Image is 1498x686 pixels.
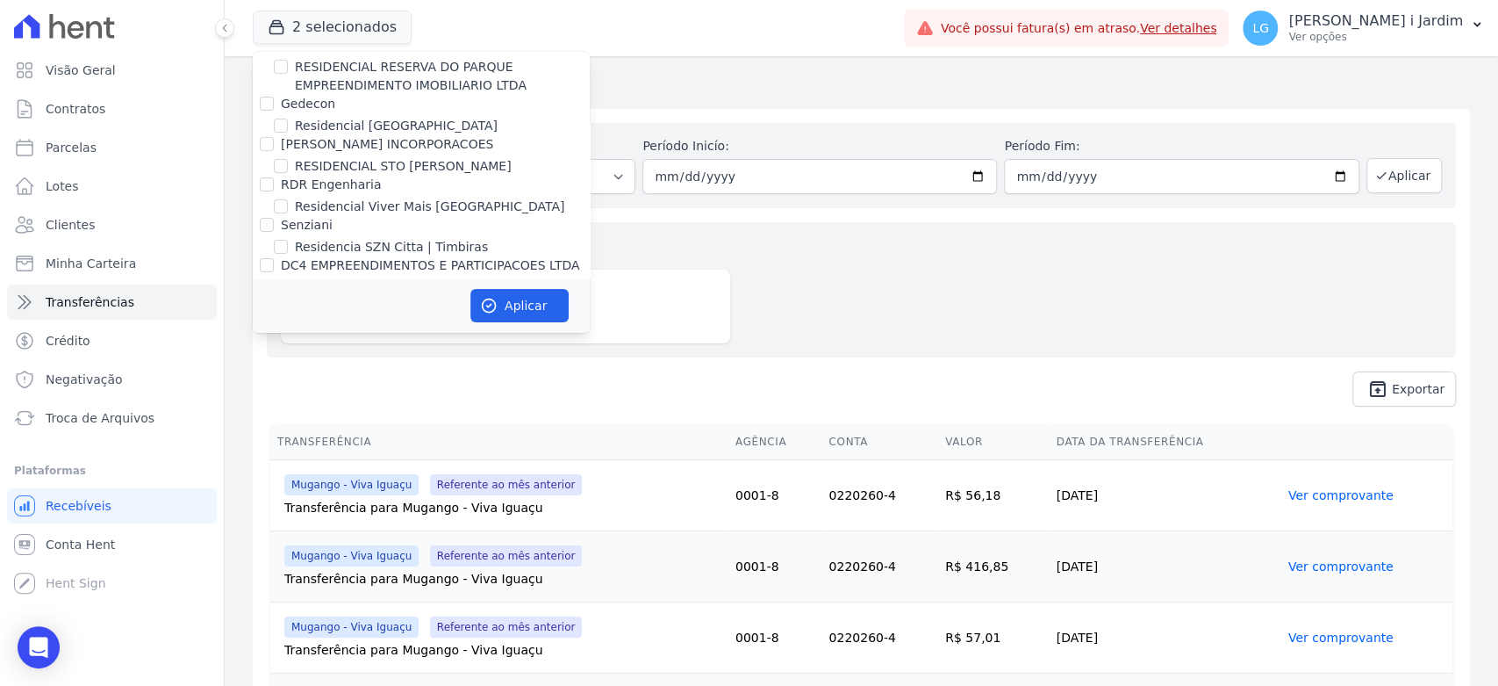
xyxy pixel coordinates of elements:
[46,409,154,427] span: Troca de Arquivos
[430,474,583,495] span: Referente ao mês anterior
[295,157,512,176] label: RESIDENCIAL STO [PERSON_NAME]
[470,289,569,322] button: Aplicar
[7,246,217,281] a: Minha Carteira
[7,169,217,204] a: Lotes
[7,362,217,397] a: Negativação
[14,460,210,481] div: Plataformas
[1229,4,1498,53] button: LG [PERSON_NAME] i Jardim Ver opções
[1367,379,1388,400] i: unarchive
[821,424,938,460] th: Conta
[7,91,217,126] a: Contratos
[46,216,95,234] span: Clientes
[281,97,335,111] label: Gedecon
[1288,12,1463,30] p: [PERSON_NAME] i Jardim
[284,641,721,659] div: Transferência para Mugango - Viva Iguaçu
[46,332,90,350] span: Crédito
[1050,603,1281,674] td: [DATE]
[284,499,721,516] div: Transferência para Mugango - Viva Iguaçu
[1392,384,1444,394] span: Exportar
[728,603,822,674] td: 0001-8
[295,58,590,95] label: RESIDENCIAL RESERVA DO PARQUE EMPREENDIMENTO IMOBILIARIO LTDA
[46,293,134,311] span: Transferências
[46,139,97,156] span: Parcelas
[1288,30,1463,44] p: Ver opções
[46,177,79,195] span: Lotes
[1288,560,1394,574] a: Ver comprovante
[7,488,217,524] a: Recebíveis
[281,177,381,191] label: RDR Engenharia
[284,617,419,638] span: Mugango - Viva Iguaçu
[7,323,217,358] a: Crédito
[1366,158,1442,193] button: Aplicar
[284,474,419,495] span: Mugango - Viva Iguaçu
[281,137,493,151] label: [PERSON_NAME] INCORPORACOES
[821,531,938,603] td: 0220260-4
[1050,424,1281,460] th: Data da Transferência
[253,11,412,44] button: 2 selecionados
[284,570,721,588] div: Transferência para Mugango - Viva Iguaçu
[938,424,1050,460] th: Valor
[938,603,1050,674] td: R$ 57,01
[728,460,822,531] td: 0001-8
[284,545,419,567] span: Mugango - Viva Iguaçu
[728,424,822,460] th: Agência
[46,61,116,79] span: Visão Geral
[430,617,583,638] span: Referente ao mês anterior
[295,117,498,135] label: Residencial [GEOGRAPHIC_DATA]
[1288,488,1394,502] a: Ver comprovante
[7,527,217,562] a: Conta Hent
[1004,137,1358,155] label: Período Fim:
[270,424,728,460] th: Transferência
[1140,21,1217,35] a: Ver detalhes
[728,531,822,603] td: 0001-8
[295,198,565,216] label: Residencial Viver Mais [GEOGRAPHIC_DATA]
[430,545,583,567] span: Referente ao mês anterior
[821,460,938,531] td: 0220260-4
[1352,372,1456,407] a: unarchive Exportar
[46,497,111,515] span: Recebíveis
[46,100,105,118] span: Contratos
[295,238,488,256] label: Residencia SZN Citta | Timbiras
[642,137,997,155] label: Período Inicío:
[7,130,217,165] a: Parcelas
[281,218,333,232] label: Senziani
[938,531,1050,603] td: R$ 416,85
[253,70,1470,102] h2: Transferências
[1050,531,1281,603] td: [DATE]
[7,401,217,436] a: Troca de Arquivos
[941,19,1217,38] span: Você possui fatura(s) em atraso.
[46,371,123,388] span: Negativação
[1288,631,1394,645] a: Ver comprovante
[46,255,136,272] span: Minha Carteira
[1252,22,1269,34] span: LG
[938,460,1050,531] td: R$ 56,18
[46,536,115,553] span: Conta Hent
[1050,460,1281,531] td: [DATE]
[7,207,217,242] a: Clientes
[7,285,217,320] a: Transferências
[821,603,938,674] td: 0220260-4
[18,626,60,668] div: Open Intercom Messenger
[281,258,580,272] label: DC4 EMPREENDIMENTOS E PARTICIPACOES LTDA
[7,53,217,88] a: Visão Geral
